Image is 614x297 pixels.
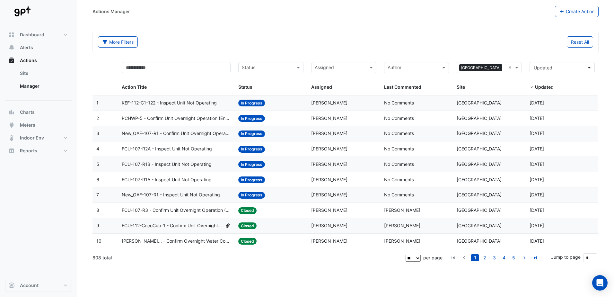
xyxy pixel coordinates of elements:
[457,130,502,136] span: [GEOGRAPHIC_DATA]
[311,192,347,197] span: [PERSON_NAME]
[471,254,479,261] a: 1
[384,161,414,167] span: No Comments
[457,115,502,121] span: [GEOGRAPHIC_DATA]
[508,64,513,71] span: Clear
[92,250,404,266] div: 808 total
[530,100,544,105] span: 2025-09-03T11:00:31.954
[238,176,265,183] span: In Progress
[530,161,544,167] span: 2025-08-22T15:38:11.560
[122,84,147,90] span: Action Title
[459,64,502,71] span: [GEOGRAPHIC_DATA]
[521,254,528,261] a: go to next page
[5,41,72,54] button: Alerts
[457,238,502,244] span: [GEOGRAPHIC_DATA]
[238,238,257,245] span: Closed
[481,254,488,261] a: 2
[509,254,518,261] li: page 5
[480,254,489,261] li: page 2
[530,192,544,197] span: 2025-08-22T09:05:50.267
[122,191,220,199] span: New_OAF-107-R1 - Inspect Unit Not Operating
[530,223,544,228] span: 2025-08-11T11:20:20.194
[457,146,502,151] span: [GEOGRAPHIC_DATA]
[534,65,552,70] span: Updated
[510,254,517,261] a: 5
[238,146,265,153] span: In Progress
[384,115,414,121] span: No Comments
[238,192,265,199] span: In Progress
[122,207,231,214] span: FCU-107-R3 - Confirm Unit Overnight Operation (Energy Waste)
[8,122,15,128] app-icon: Meters
[5,119,72,131] button: Meters
[457,161,502,167] span: [GEOGRAPHIC_DATA]
[490,254,498,261] a: 3
[384,146,414,151] span: No Comments
[15,80,72,93] a: Manager
[567,36,593,48] button: Reset All
[5,67,72,95] div: Actions
[423,255,443,260] span: per page
[122,145,212,153] span: FCU-107-R2A - Inspect Unit Not Operating
[15,67,72,80] a: Site
[384,84,421,90] span: Last Commented
[384,238,420,244] span: [PERSON_NAME]
[530,62,595,73] button: Updated
[551,254,581,260] label: Jump to page
[96,130,99,136] span: 3
[96,100,99,105] span: 1
[96,115,99,121] span: 2
[8,109,15,115] app-icon: Charts
[384,207,420,213] span: [PERSON_NAME]
[5,131,72,144] button: Indoor Env
[457,192,502,197] span: [GEOGRAPHIC_DATA]
[8,57,15,64] app-icon: Actions
[238,115,265,122] span: In Progress
[531,254,539,261] a: go to last page
[311,84,332,90] span: Assigned
[470,254,480,261] li: page 1
[499,254,509,261] li: page 4
[530,146,544,151] span: 2025-08-22T16:15:54.750
[122,176,212,184] span: FCU-107-R1A - Inspect Unit Not Operating
[238,207,257,214] span: Closed
[311,100,347,105] span: [PERSON_NAME]
[20,57,37,64] span: Actions
[530,238,544,244] span: 2025-08-11T11:14:55.380
[122,222,222,230] span: FCU-112-CocoCub-1 - Confirm Unit Overnight Operation (Energy Waste)
[96,238,101,244] span: 10
[20,282,39,289] span: Account
[96,207,99,213] span: 8
[238,100,265,106] span: In Progress
[122,161,212,168] span: FCU-107-R1B - Inspect Unit Not Operating
[122,99,217,107] span: KEF-112-C1-122 - Inspect Unit Not Operating
[384,100,414,105] span: No Comments
[8,44,15,51] app-icon: Alerts
[5,28,72,41] button: Dashboard
[530,115,544,121] span: 2025-08-29T11:54:01.623
[5,144,72,157] button: Reports
[92,8,130,15] div: Actions Manager
[457,100,502,105] span: [GEOGRAPHIC_DATA]
[384,192,414,197] span: No Comments
[20,109,35,115] span: Charts
[457,84,465,90] span: Site
[96,223,99,228] span: 9
[384,130,414,136] span: No Comments
[555,6,599,17] button: Create Action
[20,148,37,154] span: Reports
[8,135,15,141] app-icon: Indoor Env
[457,207,502,213] span: [GEOGRAPHIC_DATA]
[96,177,99,182] span: 6
[449,254,457,261] a: go to first page
[530,207,544,213] span: 2025-08-11T15:25:43.154
[500,254,508,261] a: 4
[98,36,138,48] button: More Filters
[5,279,72,292] button: Account
[238,222,257,229] span: Closed
[238,130,265,137] span: In Progress
[20,122,35,128] span: Meters
[96,146,99,151] span: 4
[20,135,44,141] span: Indoor Env
[457,177,502,182] span: [GEOGRAPHIC_DATA]
[311,207,347,213] span: [PERSON_NAME]
[122,115,231,122] span: PCHWP-5 - Confirm Unit Overnight Operation (Energy Waste)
